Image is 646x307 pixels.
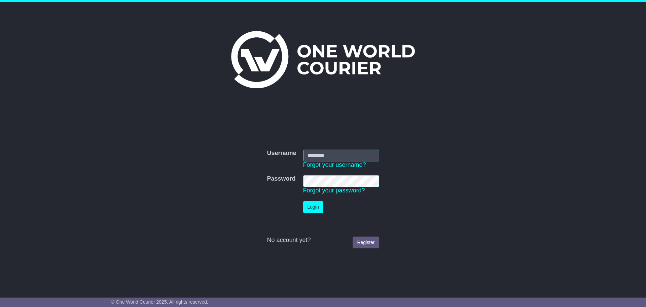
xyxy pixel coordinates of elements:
span: © One World Courier 2025. All rights reserved. [111,299,208,305]
div: No account yet? [267,237,379,244]
label: Username [267,150,296,157]
label: Password [267,175,295,183]
a: Forgot your password? [303,187,365,194]
button: Login [303,201,323,213]
img: One World [231,31,415,88]
a: Forgot your username? [303,161,366,168]
a: Register [353,237,379,248]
